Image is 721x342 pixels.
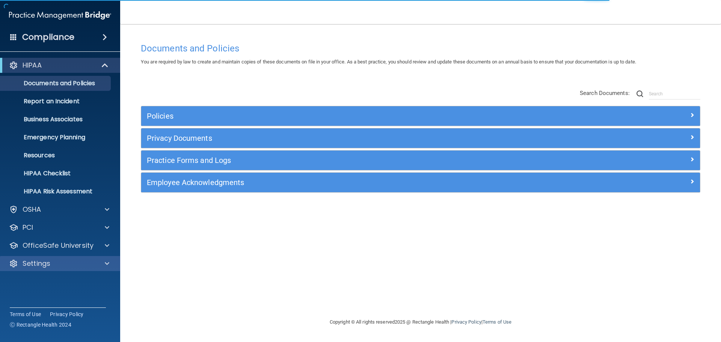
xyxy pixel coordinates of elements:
[5,80,107,87] p: Documents and Policies
[147,178,555,187] h5: Employee Acknowledgments
[451,319,481,325] a: Privacy Policy
[9,205,109,214] a: OSHA
[147,156,555,164] h5: Practice Forms and Logs
[580,90,630,96] span: Search Documents:
[5,152,107,159] p: Resources
[9,259,109,268] a: Settings
[141,59,636,65] span: You are required by law to create and maintain copies of these documents on file in your office. ...
[50,310,84,318] a: Privacy Policy
[9,223,109,232] a: PCI
[483,319,511,325] a: Terms of Use
[147,110,694,122] a: Policies
[147,112,555,120] h5: Policies
[23,259,50,268] p: Settings
[23,205,41,214] p: OSHA
[5,134,107,141] p: Emergency Planning
[5,98,107,105] p: Report an Incident
[10,321,71,328] span: Ⓒ Rectangle Health 2024
[22,32,74,42] h4: Compliance
[147,154,694,166] a: Practice Forms and Logs
[147,176,694,188] a: Employee Acknowledgments
[147,132,694,144] a: Privacy Documents
[141,44,700,53] h4: Documents and Policies
[23,241,94,250] p: OfficeSafe University
[637,90,643,97] img: ic-search.3b580494.png
[649,88,700,99] input: Search
[9,241,109,250] a: OfficeSafe University
[5,188,107,195] p: HIPAA Risk Assessment
[5,170,107,177] p: HIPAA Checklist
[9,8,111,23] img: PMB logo
[10,310,41,318] a: Terms of Use
[23,223,33,232] p: PCI
[9,61,109,70] a: HIPAA
[23,61,42,70] p: HIPAA
[5,116,107,123] p: Business Associates
[147,134,555,142] h5: Privacy Documents
[284,310,558,334] div: Copyright © All rights reserved 2025 @ Rectangle Health | |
